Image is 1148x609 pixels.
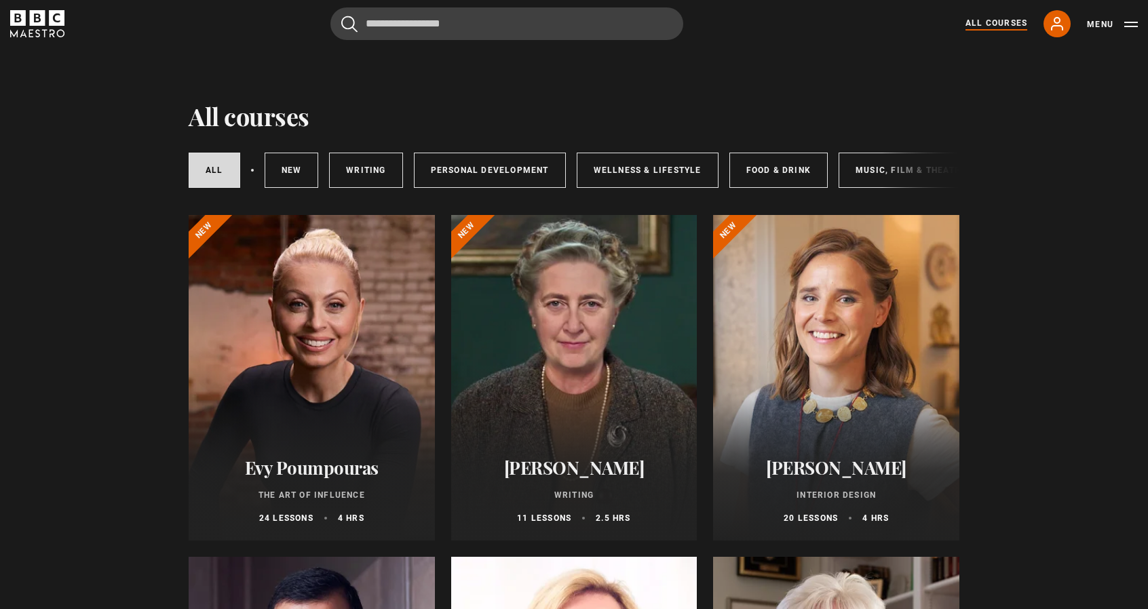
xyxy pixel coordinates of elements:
a: All Courses [965,17,1027,31]
a: Personal Development [414,153,566,188]
a: Music, Film & Theatre [839,153,983,188]
p: 4 hrs [338,512,364,524]
a: Evy Poumpouras The Art of Influence 24 lessons 4 hrs New [189,215,435,541]
a: Food & Drink [729,153,828,188]
a: Wellness & Lifestyle [577,153,719,188]
a: Writing [329,153,402,188]
svg: BBC Maestro [10,10,64,37]
button: Submit the search query [341,16,358,33]
a: All [189,153,240,188]
p: 24 lessons [259,512,313,524]
h2: Evy Poumpouras [205,457,419,478]
p: 2.5 hrs [596,512,630,524]
p: Interior Design [729,489,943,501]
a: New [265,153,319,188]
p: Writing [467,489,681,501]
h2: [PERSON_NAME] [729,457,943,478]
a: [PERSON_NAME] Writing 11 lessons 2.5 hrs New [451,215,697,541]
p: 4 hrs [862,512,889,524]
h2: [PERSON_NAME] [467,457,681,478]
a: [PERSON_NAME] Interior Design 20 lessons 4 hrs New [713,215,959,541]
h1: All courses [189,102,309,130]
p: The Art of Influence [205,489,419,501]
button: Toggle navigation [1087,18,1138,31]
input: Search [330,7,683,40]
p: 11 lessons [517,512,571,524]
p: 20 lessons [784,512,838,524]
